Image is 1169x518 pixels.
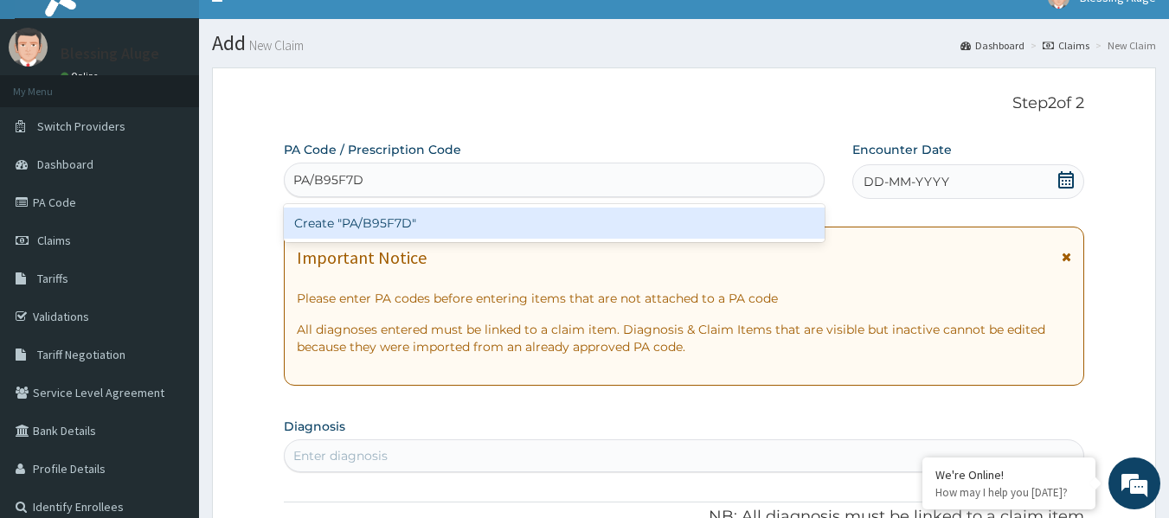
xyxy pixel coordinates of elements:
li: New Claim [1091,38,1156,53]
label: PA Code / Prescription Code [284,141,461,158]
p: How may I help you today? [935,485,1082,500]
label: Diagnosis [284,418,345,435]
a: Online [61,70,102,82]
div: Enter diagnosis [293,447,388,464]
div: Minimize live chat window [284,9,325,50]
span: Dashboard [37,157,93,172]
span: Tariffs [37,271,68,286]
textarea: Type your message and hit 'Enter' [9,339,330,400]
span: Claims [37,233,71,248]
p: Blessing Aluge [61,46,159,61]
label: Encounter Date [852,141,952,158]
p: All diagnoses entered must be linked to a claim item. Diagnosis & Claim Items that are visible bu... [297,321,1072,355]
p: Step 2 of 2 [284,94,1085,113]
a: Claims [1043,38,1089,53]
span: DD-MM-YYYY [864,173,949,190]
img: User Image [9,28,48,67]
div: Create "PA/B95F7D" [284,208,825,239]
a: Dashboard [960,38,1024,53]
small: New Claim [246,39,304,52]
div: Chat with us now [90,97,291,119]
span: We're online! [100,151,239,326]
span: Switch Providers [37,118,125,134]
div: We're Online! [935,467,1082,483]
h1: Add [212,32,1156,54]
span: Tariff Negotiation [37,347,125,362]
h1: Important Notice [297,248,427,267]
img: d_794563401_company_1708531726252_794563401 [32,86,70,130]
p: Please enter PA codes before entering items that are not attached to a PA code [297,290,1072,307]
